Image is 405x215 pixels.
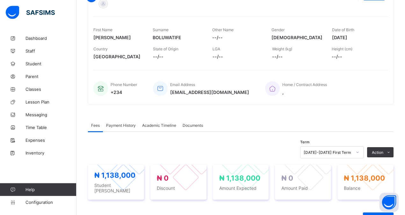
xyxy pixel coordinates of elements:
[282,82,327,87] span: Home / Contract Address
[272,47,292,51] span: Weight (kg)
[300,140,309,144] span: Term
[153,47,178,51] span: State of Origin
[281,174,293,182] span: ₦ 0
[6,6,55,19] img: safsims
[93,27,112,32] span: First Name
[25,125,76,130] span: Time Table
[170,90,249,95] span: [EMAIL_ADDRESS][DOMAIN_NAME]
[142,123,176,128] span: Academic Timeline
[25,74,76,79] span: Parent
[157,185,200,191] span: Discount
[282,90,327,95] span: ,
[219,174,260,182] span: ₦ 1,138,000
[332,54,382,59] span: --/--
[153,54,203,59] span: --/--
[170,82,195,87] span: Email Address
[372,150,383,155] span: Action
[304,150,352,155] div: [DATE]-[DATE] First Term
[106,123,136,128] span: Payment History
[271,27,285,32] span: Gender
[213,47,220,51] span: LGA
[111,90,137,95] span: +234
[25,150,76,155] span: Inventory
[157,174,169,182] span: ₦ 0
[25,200,76,205] span: Configuration
[219,185,263,191] span: Amount Expected
[272,54,322,59] span: --/--
[153,27,169,32] span: Surname
[25,138,76,143] span: Expenses
[344,174,385,182] span: ₦ 1,138,000
[25,112,76,117] span: Messaging
[281,185,325,191] span: Amount Paid
[94,183,138,193] span: Student [PERSON_NAME]
[332,35,382,40] span: [DATE]
[153,35,202,40] span: BOLUWATIFE
[332,27,354,32] span: Date of Birth
[94,171,135,179] span: ₦ 1,138,000
[212,27,234,32] span: Other Name
[25,61,76,66] span: Student
[93,47,108,51] span: Country
[380,193,399,212] button: Open asap
[93,54,143,59] span: [GEOGRAPHIC_DATA]
[111,82,137,87] span: Phone Number
[25,99,76,104] span: Lesson Plan
[25,36,76,41] span: Dashboard
[93,35,143,40] span: [PERSON_NAME]
[332,47,352,51] span: Height (cm)
[25,87,76,92] span: Classes
[91,123,100,128] span: Fees
[25,187,76,192] span: Help
[213,54,263,59] span: --/--
[344,185,387,191] span: Balance
[25,48,76,54] span: Staff
[212,35,262,40] span: --/--
[183,123,203,128] span: Documents
[271,35,322,40] span: [DEMOGRAPHIC_DATA]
